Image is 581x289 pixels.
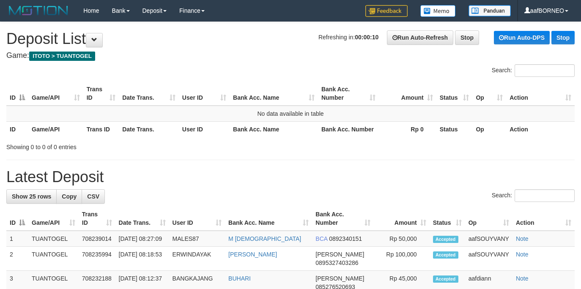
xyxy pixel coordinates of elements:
[469,5,511,16] img: panduan.png
[119,121,179,137] th: Date Trans.
[28,121,83,137] th: Game/API
[6,82,28,106] th: ID: activate to sort column descending
[516,235,529,242] a: Note
[228,251,277,258] a: [PERSON_NAME]
[28,207,79,231] th: Game/API: activate to sort column ascending
[179,121,230,137] th: User ID
[315,251,364,258] span: [PERSON_NAME]
[492,189,575,202] label: Search:
[551,31,575,44] a: Stop
[6,189,57,204] a: Show 25 rows
[433,236,458,243] span: Accepted
[62,193,77,200] span: Copy
[56,189,82,204] a: Copy
[115,207,169,231] th: Date Trans.: activate to sort column ascending
[379,121,436,137] th: Rp 0
[318,121,379,137] th: Bank Acc. Number
[318,82,379,106] th: Bank Acc. Number: activate to sort column ascending
[436,82,473,106] th: Status: activate to sort column ascending
[28,82,83,106] th: Game/API: activate to sort column ascending
[506,121,575,137] th: Action
[28,247,79,271] td: TUANTOGEL
[79,231,115,247] td: 708239014
[83,82,119,106] th: Trans ID: activate to sort column ascending
[225,207,312,231] th: Bank Acc. Name: activate to sort column ascending
[515,189,575,202] input: Search:
[436,121,473,137] th: Status
[29,52,95,61] span: ITOTO > TUANTOGEL
[6,4,71,17] img: MOTION_logo.png
[329,235,362,242] span: Copy 0892340151 to clipboard
[312,207,374,231] th: Bank Acc. Number: activate to sort column ascending
[374,247,429,271] td: Rp 100,000
[230,121,318,137] th: Bank Acc. Name
[6,231,28,247] td: 1
[6,52,575,60] h4: Game:
[472,121,506,137] th: Op
[6,30,575,47] h1: Deposit List
[87,193,99,200] span: CSV
[6,121,28,137] th: ID
[12,193,51,200] span: Show 25 rows
[430,207,465,231] th: Status: activate to sort column ascending
[355,34,378,41] strong: 00:00:10
[472,82,506,106] th: Op: activate to sort column ascending
[79,247,115,271] td: 708235994
[6,247,28,271] td: 2
[465,231,512,247] td: aafSOUYVANY
[379,82,436,106] th: Amount: activate to sort column ascending
[492,64,575,77] label: Search:
[374,207,429,231] th: Amount: activate to sort column ascending
[433,251,458,259] span: Accepted
[365,5,408,17] img: Feedback.jpg
[433,275,458,283] span: Accepted
[6,139,236,151] div: Showing 0 to 0 of 0 entries
[516,251,529,258] a: Note
[169,247,225,271] td: ERWINDAYAK
[515,64,575,77] input: Search:
[230,82,318,106] th: Bank Acc. Name: activate to sort column ascending
[28,231,79,247] td: TUANTOGEL
[179,82,230,106] th: User ID: activate to sort column ascending
[6,207,28,231] th: ID: activate to sort column descending
[115,247,169,271] td: [DATE] 08:18:53
[455,30,479,45] a: Stop
[374,231,429,247] td: Rp 50,000
[465,207,512,231] th: Op: activate to sort column ascending
[512,207,575,231] th: Action: activate to sort column ascending
[82,189,105,204] a: CSV
[494,31,550,44] a: Run Auto-DPS
[315,259,358,266] span: Copy 0895327403286 to clipboard
[228,275,251,282] a: BUHARI
[83,121,119,137] th: Trans ID
[387,30,453,45] a: Run Auto-Refresh
[79,207,115,231] th: Trans ID: activate to sort column ascending
[516,275,529,282] a: Note
[6,106,575,122] td: No data available in table
[318,34,378,41] span: Refreshing in:
[420,5,456,17] img: Button%20Memo.svg
[465,247,512,271] td: aafSOUYVANY
[115,231,169,247] td: [DATE] 08:27:09
[506,82,575,106] th: Action: activate to sort column ascending
[315,275,364,282] span: [PERSON_NAME]
[119,82,179,106] th: Date Trans.: activate to sort column ascending
[169,231,225,247] td: MALES87
[228,235,301,242] a: M [DEMOGRAPHIC_DATA]
[315,235,327,242] span: BCA
[6,169,575,185] h1: Latest Deposit
[169,207,225,231] th: User ID: activate to sort column ascending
